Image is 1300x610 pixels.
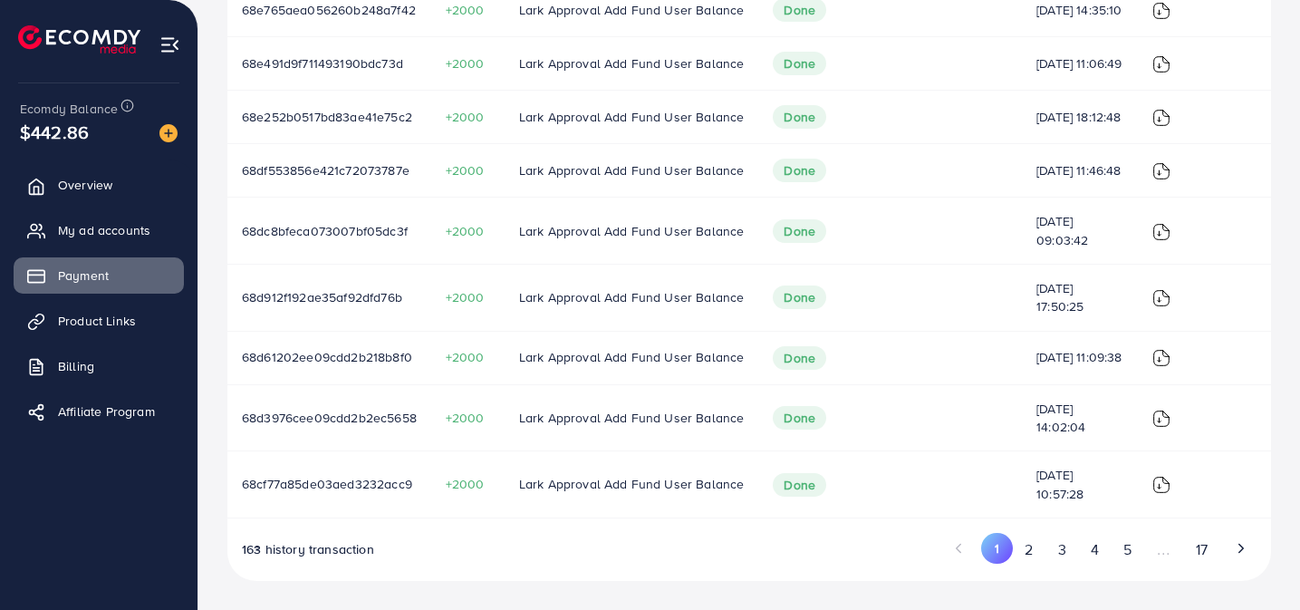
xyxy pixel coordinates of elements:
[14,167,184,203] a: Overview
[519,1,745,19] span: Lark Approval Add Fund User Balance
[1152,162,1170,180] img: ic-download-invoice.1f3c1b55.svg
[446,288,490,306] span: +2000
[14,257,184,294] a: Payment
[14,303,184,339] a: Product Links
[58,312,136,330] span: Product Links
[18,25,140,53] img: logo
[242,540,374,558] span: 163 history transaction
[446,1,490,19] span: +2000
[944,533,1257,566] ul: Pagination
[159,34,180,55] img: menu
[242,108,412,126] span: 68e252b0517bd83ae41e75c2
[1152,289,1170,307] img: ic-download-invoice.1f3c1b55.svg
[446,409,490,427] span: +2000
[773,406,826,430] span: Done
[446,348,490,366] span: +2000
[1152,2,1170,20] img: ic-download-invoice.1f3c1b55.svg
[58,357,94,375] span: Billing
[58,266,109,285] span: Payment
[242,54,403,73] span: 68e491d9f711493190bdc73d
[1078,533,1111,566] button: Go to page 4
[773,159,826,182] span: Done
[519,222,745,240] span: Lark Approval Add Fund User Balance
[446,222,490,240] span: +2000
[446,54,490,73] span: +2000
[1036,466,1123,503] span: [DATE] 10:57:28
[519,409,745,427] span: Lark Approval Add Fund User Balance
[446,475,490,493] span: +2000
[1152,55,1170,73] img: ic-download-invoice.1f3c1b55.svg
[1036,54,1123,73] span: [DATE] 11:06:49
[1223,528,1286,596] iframe: Chat
[519,288,745,306] span: Lark Approval Add Fund User Balance
[242,1,416,19] span: 68e765aea056260b248a7f42
[1111,533,1143,566] button: Go to page 5
[773,219,826,243] span: Done
[519,54,745,73] span: Lark Approval Add Fund User Balance
[446,108,490,126] span: +2000
[242,475,412,493] span: 68cf77a85de03aed3232acc9
[1036,348,1123,366] span: [DATE] 11:09:38
[1036,1,1123,19] span: [DATE] 14:35:10
[242,348,412,366] span: 68d61202ee09cdd2b218b8f0
[1036,212,1123,249] span: [DATE] 09:03:42
[519,108,745,126] span: Lark Approval Add Fund User Balance
[519,348,745,366] span: Lark Approval Add Fund User Balance
[14,393,184,430] a: Affiliate Program
[1152,349,1170,367] img: ic-download-invoice.1f3c1b55.svg
[773,52,826,75] span: Done
[14,348,184,384] a: Billing
[1013,533,1045,566] button: Go to page 2
[14,212,184,248] a: My ad accounts
[519,475,745,493] span: Lark Approval Add Fund User Balance
[1045,533,1078,566] button: Go to page 3
[1036,108,1123,126] span: [DATE] 18:12:48
[1183,533,1219,566] button: Go to page 17
[1036,161,1123,179] span: [DATE] 11:46:48
[159,124,178,142] img: image
[58,176,112,194] span: Overview
[242,161,409,179] span: 68df553856e421c72073787e
[58,221,150,239] span: My ad accounts
[773,473,826,497] span: Done
[773,286,826,309] span: Done
[1152,109,1170,127] img: ic-download-invoice.1f3c1b55.svg
[1152,476,1170,494] img: ic-download-invoice.1f3c1b55.svg
[981,533,1013,564] button: Go to page 1
[773,346,826,370] span: Done
[242,222,408,240] span: 68dc8bfeca073007bf05dc3f
[446,161,490,179] span: +2000
[1152,410,1170,428] img: ic-download-invoice.1f3c1b55.svg
[20,119,89,145] span: $442.86
[20,100,118,118] span: Ecomdy Balance
[773,105,826,129] span: Done
[1036,279,1123,316] span: [DATE] 17:50:25
[58,402,155,421] span: Affiliate Program
[1036,400,1123,437] span: [DATE] 14:02:04
[1152,223,1170,241] img: ic-download-invoice.1f3c1b55.svg
[242,288,402,306] span: 68d912f192ae35af92dfd76b
[242,409,417,427] span: 68d3976cee09cdd2b2ec5658
[519,161,745,179] span: Lark Approval Add Fund User Balance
